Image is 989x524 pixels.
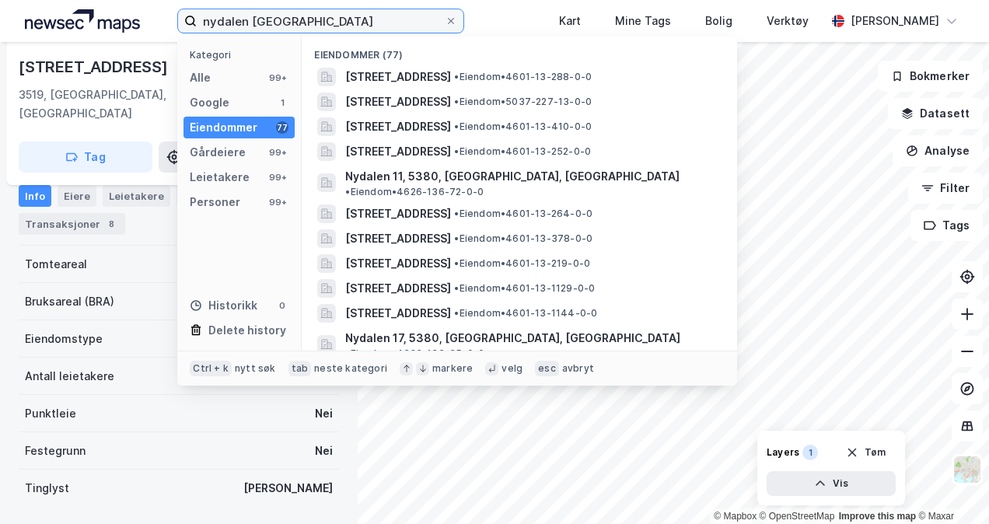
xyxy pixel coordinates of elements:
[562,362,594,375] div: avbryt
[103,185,170,207] div: Leietakere
[208,321,286,340] div: Delete history
[190,168,250,187] div: Leietakere
[190,193,240,211] div: Personer
[103,216,119,232] div: 8
[25,255,87,274] div: Tomteareal
[25,442,86,460] div: Festegrunn
[190,361,232,376] div: Ctrl + k
[454,208,459,219] span: •
[454,307,597,320] span: Eiendom • 4601-13-1144-0-0
[559,12,581,30] div: Kart
[345,329,680,348] span: Nydalen 17, 5380, [GEOGRAPHIC_DATA], [GEOGRAPHIC_DATA]
[615,12,671,30] div: Mine Tags
[501,362,522,375] div: velg
[454,96,592,108] span: Eiendom • 5037-227-13-0-0
[454,232,592,245] span: Eiendom • 4601-13-378-0-0
[190,68,211,87] div: Alle
[454,121,592,133] span: Eiendom • 4601-13-410-0-0
[345,254,451,273] span: [STREET_ADDRESS]
[267,171,288,183] div: 99+
[454,145,459,157] span: •
[535,361,559,376] div: esc
[911,449,989,524] div: Kontrollprogram for chat
[851,12,939,30] div: [PERSON_NAME]
[454,96,459,107] span: •
[19,86,263,123] div: 3519, [GEOGRAPHIC_DATA], [GEOGRAPHIC_DATA]
[58,185,96,207] div: Eiere
[276,299,288,312] div: 0
[19,213,125,235] div: Transaksjoner
[243,479,333,498] div: [PERSON_NAME]
[767,471,896,496] button: Vis
[345,348,484,360] span: Eiendom • 4626-136-65-0-0
[288,361,312,376] div: tab
[190,118,257,137] div: Eiendommer
[25,479,69,498] div: Tinglyst
[345,93,451,111] span: [STREET_ADDRESS]
[454,145,591,158] span: Eiendom • 4601-13-252-0-0
[276,121,288,134] div: 77
[315,404,333,423] div: Nei
[454,307,459,319] span: •
[314,362,387,375] div: neste kategori
[767,446,799,459] div: Layers
[908,173,983,204] button: Filter
[345,186,484,198] span: Eiendom • 4626-136-72-0-0
[190,296,257,315] div: Historikk
[345,167,680,186] span: Nydalen 11, 5380, [GEOGRAPHIC_DATA], [GEOGRAPHIC_DATA]
[190,49,295,61] div: Kategori
[802,445,818,460] div: 1
[197,9,444,33] input: Søk på adresse, matrikkel, gårdeiere, leietakere eller personer
[760,511,835,522] a: OpenStreetMap
[454,71,592,83] span: Eiendom • 4601-13-288-0-0
[714,511,757,522] a: Mapbox
[345,204,451,223] span: [STREET_ADDRESS]
[345,348,350,359] span: •
[345,68,451,86] span: [STREET_ADDRESS]
[454,282,595,295] span: Eiendom • 4601-13-1129-0-0
[302,37,737,65] div: Eiendommer (77)
[839,511,916,522] a: Improve this map
[432,362,473,375] div: markere
[267,196,288,208] div: 99+
[19,185,51,207] div: Info
[454,257,590,270] span: Eiendom • 4601-13-219-0-0
[25,404,76,423] div: Punktleie
[911,449,989,524] iframe: Chat Widget
[267,146,288,159] div: 99+
[454,257,459,269] span: •
[25,9,140,33] img: logo.a4113a55bc3d86da70a041830d287a7e.svg
[454,282,459,294] span: •
[176,185,235,207] div: Datasett
[345,142,451,161] span: [STREET_ADDRESS]
[25,330,103,348] div: Eiendomstype
[454,232,459,244] span: •
[25,292,114,311] div: Bruksareal (BRA)
[454,121,459,132] span: •
[190,143,246,162] div: Gårdeiere
[345,229,451,248] span: [STREET_ADDRESS]
[888,98,983,129] button: Datasett
[454,208,592,220] span: Eiendom • 4601-13-264-0-0
[705,12,732,30] div: Bolig
[767,12,809,30] div: Verktøy
[267,72,288,84] div: 99+
[276,96,288,109] div: 1
[345,117,451,136] span: [STREET_ADDRESS]
[345,186,350,197] span: •
[315,442,333,460] div: Nei
[836,440,896,465] button: Tøm
[893,135,983,166] button: Analyse
[19,54,171,79] div: [STREET_ADDRESS]
[345,279,451,298] span: [STREET_ADDRESS]
[235,362,276,375] div: nytt søk
[878,61,983,92] button: Bokmerker
[25,367,114,386] div: Antall leietakere
[19,141,152,173] button: Tag
[454,71,459,82] span: •
[345,304,451,323] span: [STREET_ADDRESS]
[910,210,983,241] button: Tags
[190,93,229,112] div: Google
